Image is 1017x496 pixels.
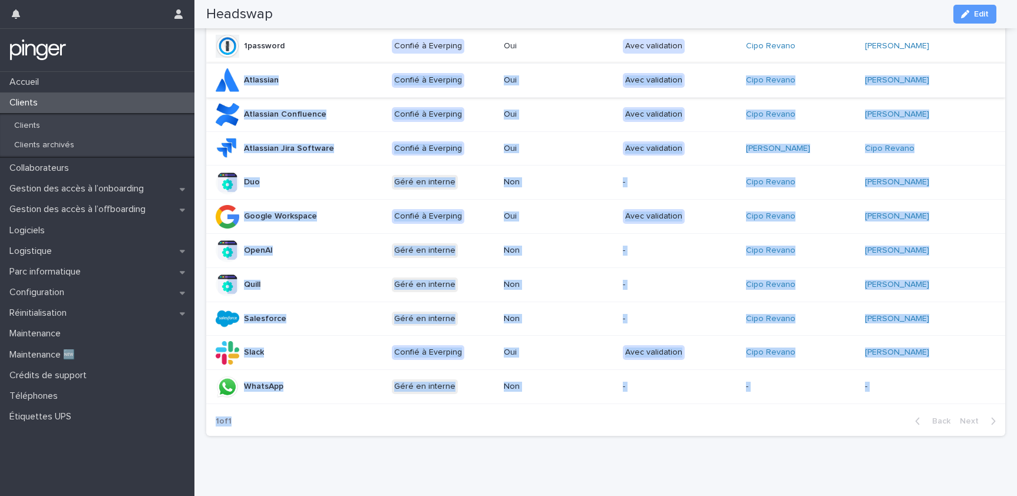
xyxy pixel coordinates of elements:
p: - [623,280,721,290]
p: Clients archivés [5,140,84,150]
h2: Headswap [206,6,273,23]
div: Confié à Everping [392,107,464,122]
p: - [623,177,721,187]
a: [PERSON_NAME] [865,280,929,290]
p: Maintenance [5,328,70,339]
p: - [746,382,844,392]
tr: SlackConfié à EverpingOuiAvec validationCipo Revano [PERSON_NAME] [206,336,1005,370]
p: Atlassian Jira Software [244,144,334,154]
p: OpenAI [244,246,273,256]
p: Slack [244,348,264,358]
div: Avec validation [623,345,685,360]
div: Avec validation [623,39,685,54]
button: Back [906,416,955,426]
a: Cipo Revano [746,246,795,256]
p: - [623,382,721,392]
p: Téléphones [5,391,67,402]
div: Confié à Everping [392,73,464,88]
p: Maintenance 🆕 [5,349,84,361]
p: Atlassian Confluence [244,110,326,120]
p: Gestion des accès à l’onboarding [5,183,153,194]
tr: AtlassianConfié à EverpingOuiAvec validationCipo Revano [PERSON_NAME] [206,63,1005,97]
div: Confié à Everping [392,141,464,156]
a: [PERSON_NAME] [865,75,929,85]
p: Logistique [5,246,61,257]
p: Non [504,314,602,324]
a: Cipo Revano [746,280,795,290]
a: Cipo Revano [865,144,914,154]
p: Oui [504,348,602,358]
p: Non [504,382,602,392]
span: Next [960,417,986,425]
p: Non [504,246,602,256]
p: Oui [504,41,602,51]
a: Cipo Revano [746,211,795,221]
div: Confié à Everping [392,39,464,54]
p: Oui [504,144,602,154]
p: Crédits de support [5,370,96,381]
p: Logiciels [5,225,54,236]
a: Cipo Revano [746,348,795,358]
p: Réinitialisation [5,307,76,319]
a: Cipo Revano [746,110,795,120]
tr: WhatsAppGéré en interneNon--- [206,370,1005,404]
span: Back [925,417,950,425]
tr: 1passwordConfié à EverpingOuiAvec validationCipo Revano [PERSON_NAME] [206,29,1005,64]
p: Accueil [5,77,48,88]
div: Confié à Everping [392,345,464,360]
a: [PERSON_NAME] [865,348,929,358]
p: Oui [504,211,602,221]
p: Google Workspace [244,211,317,221]
p: Collaborateurs [5,163,78,174]
tr: SalesforceGéré en interneNon-Cipo Revano [PERSON_NAME] [206,302,1005,336]
span: Edit [974,10,989,18]
div: Confié à Everping [392,209,464,224]
p: Salesforce [244,314,286,324]
a: [PERSON_NAME] [865,314,929,324]
p: Étiquettes UPS [5,411,81,422]
div: Avec validation [623,107,685,122]
p: Clients [5,97,47,108]
div: Géré en interne [392,379,458,394]
p: Non [504,177,602,187]
button: Edit [953,5,996,24]
p: Oui [504,110,602,120]
img: mTgBEunGTSyRkCgitkcU [9,38,67,62]
p: - [623,314,721,324]
div: Avec validation [623,209,685,224]
a: Cipo Revano [746,177,795,187]
p: 1 of 1 [206,407,241,436]
p: WhatsApp [244,382,283,392]
a: [PERSON_NAME] [865,246,929,256]
tr: DuoGéré en interneNon-Cipo Revano [PERSON_NAME] [206,166,1005,200]
tr: Atlassian ConfluenceConfié à EverpingOuiAvec validationCipo Revano [PERSON_NAME] [206,97,1005,131]
a: Cipo Revano [746,41,795,51]
a: [PERSON_NAME] [865,110,929,120]
p: Gestion des accès à l’offboarding [5,204,155,215]
p: Non [504,280,602,290]
button: Next [955,416,1005,426]
p: 1password [244,41,285,51]
tr: Google WorkspaceConfié à EverpingOuiAvec validationCipo Revano [PERSON_NAME] [206,200,1005,234]
a: [PERSON_NAME] [865,211,929,221]
tr: Atlassian Jira SoftwareConfié à EverpingOuiAvec validation[PERSON_NAME] Cipo Revano [206,131,1005,166]
a: Cipo Revano [746,75,795,85]
a: [PERSON_NAME] [865,177,929,187]
p: Clients [5,121,49,131]
div: Avec validation [623,141,685,156]
div: Géré en interne [392,277,458,292]
p: Configuration [5,287,74,298]
p: Quill [244,280,260,290]
div: Géré en interne [392,175,458,190]
div: Géré en interne [392,312,458,326]
p: - [623,246,721,256]
p: Duo [244,177,260,187]
p: - [865,382,963,392]
a: Cipo Revano [746,314,795,324]
tr: OpenAIGéré en interneNon-Cipo Revano [PERSON_NAME] [206,233,1005,267]
p: Parc informatique [5,266,90,277]
div: Géré en interne [392,243,458,258]
p: Atlassian [244,75,279,85]
p: Oui [504,75,602,85]
tr: QuillGéré en interneNon-Cipo Revano [PERSON_NAME] [206,267,1005,302]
